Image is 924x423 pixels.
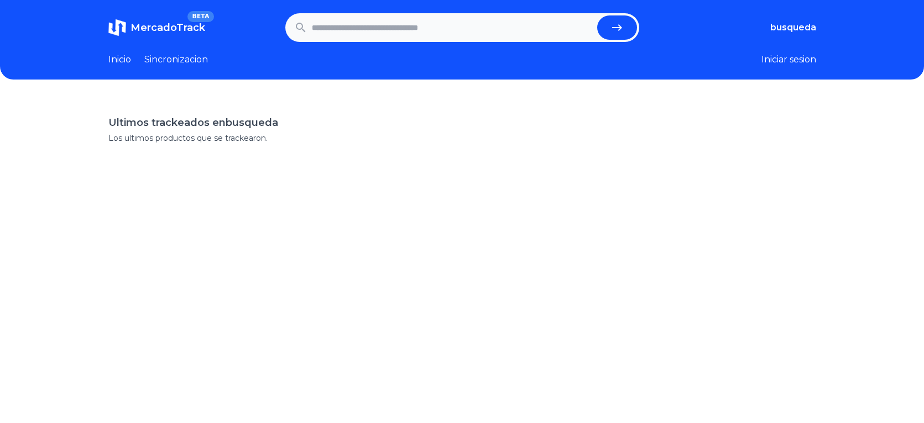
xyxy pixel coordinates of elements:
[187,11,213,22] span: BETA
[108,133,816,144] p: Los ultimos productos que se trackearon.
[108,115,816,130] h1: Ultimos trackeados en busqueda
[130,22,205,34] span: MercadoTrack
[108,19,205,36] a: MercadoTrackBETA
[108,53,131,66] a: Inicio
[761,53,816,66] button: Iniciar sesion
[770,21,816,34] button: busqueda
[108,19,126,36] img: MercadoTrack
[144,53,208,66] a: Sincronizacion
